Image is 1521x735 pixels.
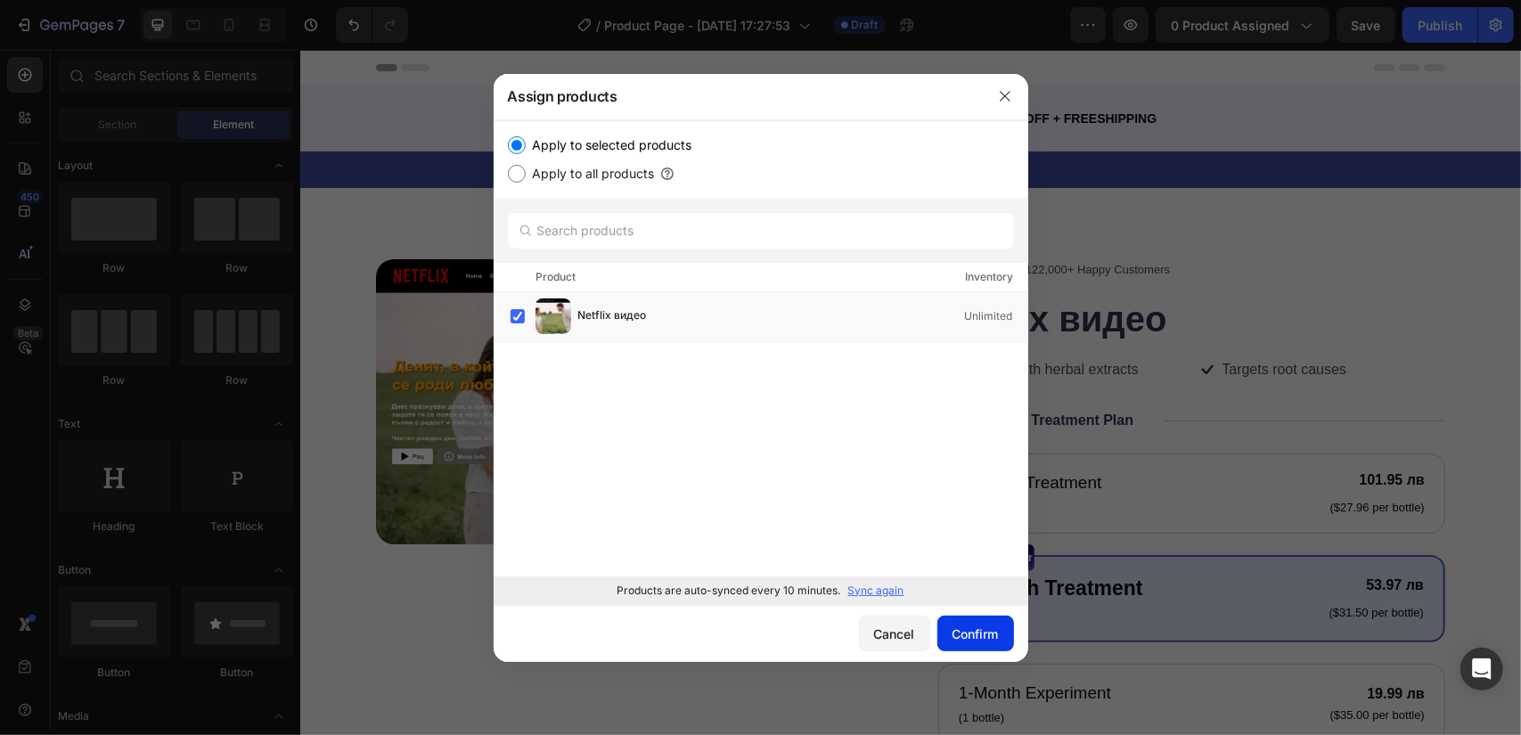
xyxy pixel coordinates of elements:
[638,244,1145,294] h1: Netflix видео
[859,616,930,651] button: Cancel
[659,496,732,519] p: Most Popular
[848,583,904,599] p: Sync again
[508,213,1014,249] input: Search products
[494,120,1028,605] div: />
[536,268,577,286] div: Product
[529,72,544,81] p: MIN
[1027,525,1125,547] div: 53.97 лв
[658,631,811,657] p: 1-Month Experiment
[922,311,1047,330] p: Targets root causes
[937,616,1014,651] button: Confirm
[536,298,571,334] img: product-img
[965,307,1027,325] div: Unlimited
[576,72,590,81] p: SEC
[1030,451,1124,466] p: ($27.96 per bottle)
[966,268,1014,286] div: Inventory
[494,73,982,119] div: Assign products
[526,135,692,156] label: Apply to selected products
[529,56,544,72] div: 01
[659,523,843,554] p: 3-Month Treatment
[1029,556,1124,571] p: ($31.50 per bottle)
[1028,632,1126,657] div: 19.99 лв
[953,625,999,643] div: Confirm
[576,56,590,72] div: 16
[640,362,833,380] p: Choose Your Treatment Plan
[874,625,915,643] div: Cancel
[618,60,1143,78] p: Limited time:30% OFF + FREESHIPPING
[1030,658,1124,674] p: ($35.00 per bottle)
[1028,420,1126,442] div: 101.95 лв
[578,306,647,326] span: Netflix видео
[482,56,497,72] div: 17
[1460,648,1503,690] div: Open Intercom Messenger
[482,72,497,81] p: HRS
[658,449,802,467] p: (6 bottles)
[526,163,655,184] label: Apply to all products
[2,110,1219,129] p: 🎁 LIMITED TIME - HAIR DAY SALE 🎁
[725,211,870,229] p: 122,000+ Happy Customers
[659,557,843,575] p: (3 bottles)
[617,583,841,599] p: Products are auto-synced every 10 minutes.
[665,311,838,330] p: Infused with herbal extracts
[658,421,802,446] p: 6-Month Treatment
[658,659,811,677] p: (1 bottle)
